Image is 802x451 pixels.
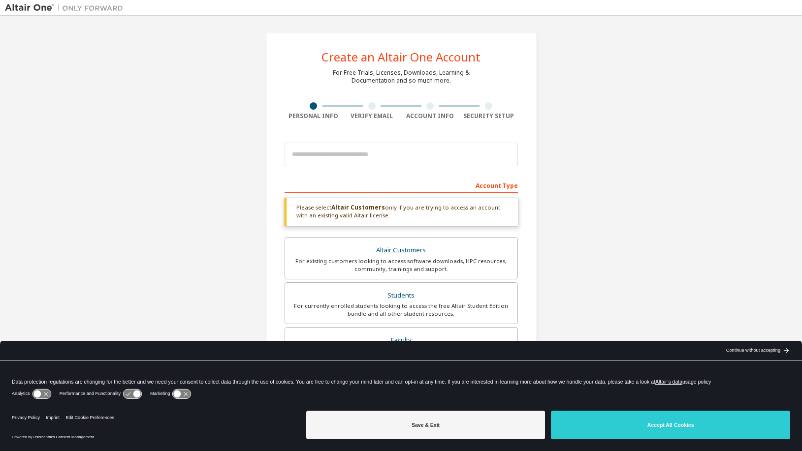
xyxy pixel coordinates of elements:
[291,243,512,257] div: Altair Customers
[291,302,512,318] div: For currently enrolled students looking to access the free Altair Student Edition bundle and all ...
[291,289,512,302] div: Students
[333,69,470,85] div: For Free Trials, Licenses, Downloads, Learning & Documentation and so much more.
[5,3,128,13] img: Altair One
[343,112,401,120] div: Verify Email
[291,257,512,273] div: For existing customers looking to access software downloads, HPC resources, community, trainings ...
[285,112,343,120] div: Personal Info
[285,177,518,193] div: Account Type
[285,198,518,226] div: Please select only if you are trying to access an account with an existing valid Altair license.
[331,203,385,211] b: Altair Customers
[291,333,512,347] div: Faculty
[321,51,481,63] div: Create an Altair One Account
[459,112,518,120] div: Security Setup
[401,112,460,120] div: Account Info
